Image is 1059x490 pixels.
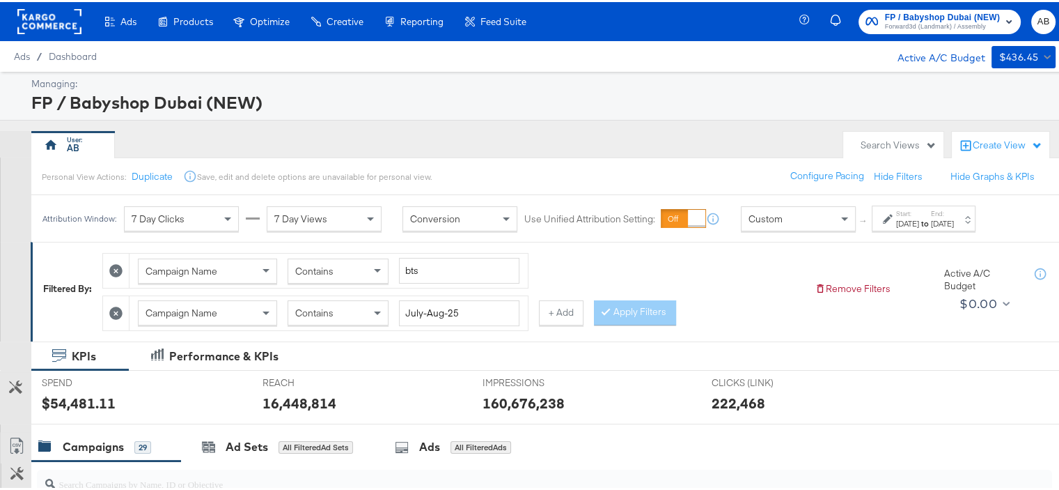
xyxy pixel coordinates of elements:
[450,439,511,452] div: All Filtered Ads
[991,44,1056,66] button: $436.45
[919,216,931,227] strong: to
[132,168,173,181] button: Duplicate
[400,14,444,25] span: Reporting
[399,256,519,282] input: Enter a search term
[998,47,1038,64] div: $436.45
[250,14,290,25] span: Optimize
[780,162,874,187] button: Configure Pacing
[42,374,146,388] span: SPEND
[226,437,268,453] div: Ad Sets
[896,207,919,216] label: Start:
[169,346,279,362] div: Performance & KPIs
[72,346,96,362] div: KPIs
[483,374,587,388] span: IMPRESSIONS
[973,137,1042,151] div: Create View
[327,14,363,25] span: Creative
[539,298,583,323] button: + Add
[134,439,151,452] div: 29
[944,265,1021,291] div: Active A/C Budget
[55,463,961,490] input: Search Campaigns by Name, ID or Objective
[42,169,126,181] div: Personal View Actions:
[712,374,816,388] span: CLICKS (LINK)
[63,437,124,453] div: Campaigns
[262,374,367,388] span: REACH
[1037,12,1050,28] span: AB
[14,49,30,60] span: Ads
[120,14,136,25] span: Ads
[146,263,217,275] span: Campaign Name
[874,168,923,181] button: Hide Filters
[146,305,217,317] span: Campaign Name
[410,210,460,223] span: Conversion
[857,217,870,222] span: ↑
[173,14,213,25] span: Products
[295,263,334,275] span: Contains
[483,391,565,411] div: 160,676,238
[882,44,985,65] div: Active A/C Budget
[858,8,1021,32] button: FP / Babyshop Dubai (NEW)Forward3d (Landmark) / Assembly
[43,280,92,293] div: Filtered By:
[399,298,519,324] input: Enter a search term
[42,391,116,411] div: $54,481.11
[197,169,432,181] div: Save, edit and delete options are unavailable for personal view.
[132,210,185,223] span: 7 Day Clicks
[885,20,1000,31] span: Forward3d (Landmark) / Assembly
[274,210,327,223] span: 7 Day Views
[524,210,655,224] label: Use Unified Attribution Setting:
[42,212,117,222] div: Attribution Window:
[480,14,526,25] span: Feed Suite
[748,210,783,223] span: Custom
[931,216,954,227] div: [DATE]
[419,437,440,453] div: Ads
[49,49,97,60] a: Dashboard
[950,168,1035,181] button: Hide Graphs & KPIs
[31,75,1052,89] div: Managing:
[861,137,936,150] div: Search Views
[896,216,919,227] div: [DATE]
[31,89,1052,112] div: FP / Babyshop Dubai (NEW)
[959,291,997,312] div: $0.00
[885,8,1000,23] span: FP / Babyshop Dubai (NEW)
[712,391,765,411] div: 222,468
[931,207,954,216] label: End:
[295,305,334,317] span: Contains
[815,280,891,293] button: Remove Filters
[30,49,49,60] span: /
[954,291,1013,313] button: $0.00
[279,439,353,452] div: All Filtered Ad Sets
[67,139,79,153] div: AB
[1031,8,1056,32] button: AB
[262,391,336,411] div: 16,448,814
